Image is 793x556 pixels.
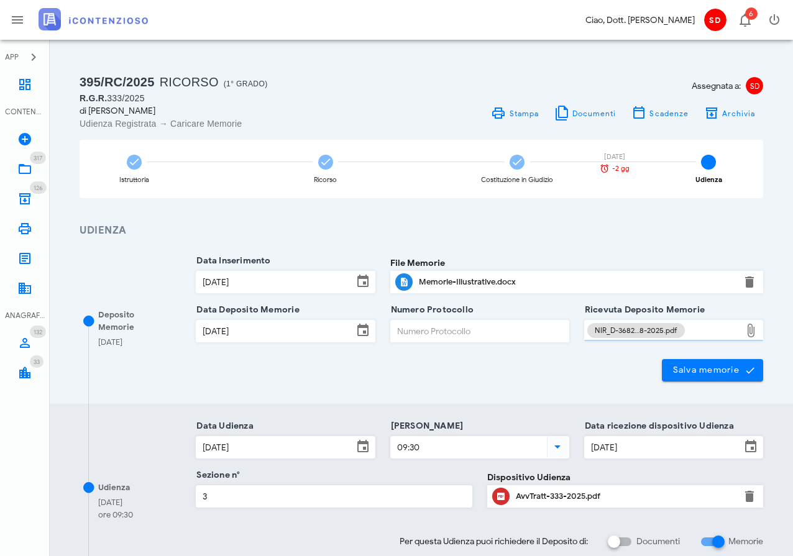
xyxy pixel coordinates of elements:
[672,365,753,376] span: Salva memorie
[636,535,680,548] label: Documenti
[742,489,757,504] button: Elimina
[695,176,722,183] div: Udienza
[119,176,149,183] div: Istruttoria
[419,277,735,287] div: Memorie-Illustrative.docx
[30,181,47,194] span: Distintivo
[391,321,569,342] input: Numero Protocollo
[387,304,474,316] label: Numero Protocollo
[224,80,268,88] span: (1° Grado)
[34,184,43,192] span: 126
[30,152,46,164] span: Distintivo
[193,255,270,267] label: Data Inserimento
[80,92,414,104] div: 333/2025
[649,109,689,118] span: Scadenze
[395,273,413,291] button: Clicca per aprire un'anteprima del file o scaricarlo
[508,109,539,118] span: Stampa
[98,481,130,494] div: Udienza
[30,355,44,368] span: Distintivo
[98,309,162,333] div: Deposito Memorie
[98,496,133,509] div: [DATE]
[391,437,544,458] input: Ora Udienza
[193,304,299,316] label: Data Deposito Memorie
[80,75,155,89] span: 395/RC/2025
[581,420,734,432] label: Data ricezione dispositivo Udienza
[696,104,763,122] button: Archivia
[728,535,763,548] label: Memorie
[593,153,636,160] div: [DATE]
[730,5,759,35] button: Distintivo
[39,8,148,30] img: logo-text-2x.png
[160,75,219,89] span: Ricorso
[196,486,471,507] input: Sezione n°
[400,535,588,548] span: Per questa Udienza puoi richiedere il Deposito di:
[80,93,107,103] span: R.G.R.
[745,7,758,20] span: Distintivo
[742,275,757,289] button: Elimina
[572,109,617,118] span: Documenti
[34,154,42,162] span: 317
[484,104,546,122] a: Stampa
[546,104,624,122] button: Documenti
[662,359,763,381] button: Salva memorie
[481,176,553,183] div: Costituzione in Giudizio
[581,304,705,316] label: Ricevuta Deposito Memorie
[98,336,122,349] div: [DATE]
[390,257,445,270] label: File Memorie
[5,106,45,117] div: CONTENZIOSO
[80,117,414,130] div: Udienza Registrata → Caricare Memorie
[5,310,45,321] div: ANAGRAFICA
[314,176,337,183] div: Ricorso
[387,420,464,432] label: [PERSON_NAME]
[722,109,756,118] span: Archivia
[34,328,42,336] span: 132
[34,358,40,366] span: 33
[700,5,730,35] button: SD
[419,272,735,292] div: Clicca per aprire un'anteprima del file o scaricarlo
[98,509,133,521] div: ore 09:30
[595,323,677,338] span: NIR_D-3682…8-2025.pdf
[492,488,510,505] button: Clicca per aprire un'anteprima del file o scaricarlo
[487,471,571,484] label: Dispositivo Udienza
[624,104,697,122] button: Scadenze
[193,469,240,481] label: Sezione n°
[701,155,716,170] span: 4
[612,165,630,172] span: -2 gg
[516,486,735,506] div: Clicca per aprire un'anteprima del file o scaricarlo
[585,14,695,27] div: Ciao, Dott. [PERSON_NAME]
[30,326,46,338] span: Distintivo
[193,420,254,432] label: Data Udienza
[746,77,763,94] span: SD
[80,223,763,239] h3: Udienza
[516,491,735,501] div: AvvTratt-333-2025.pdf
[692,80,741,93] span: Assegnata a:
[704,9,727,31] span: SD
[80,104,414,117] div: di [PERSON_NAME]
